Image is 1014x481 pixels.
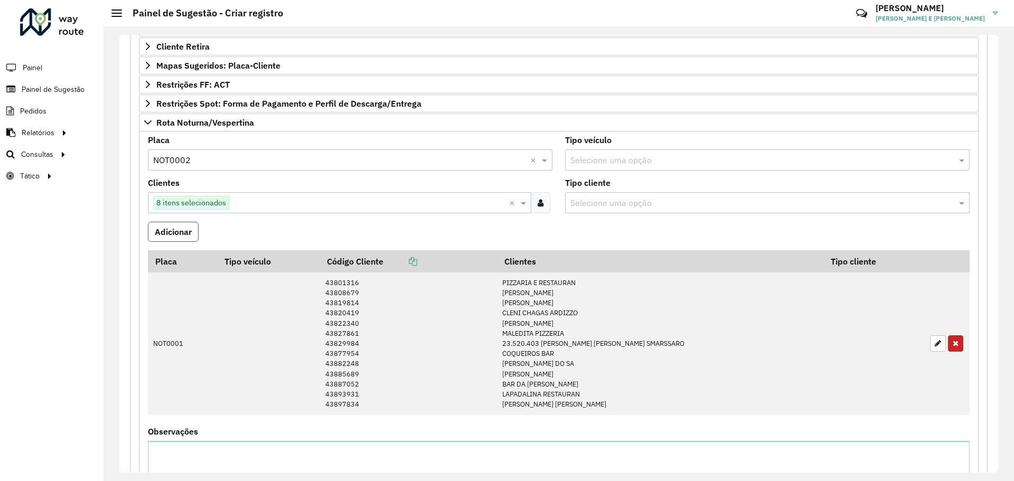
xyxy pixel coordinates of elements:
[217,250,320,272] th: Tipo veículo
[156,61,280,70] span: Mapas Sugeridos: Placa-Cliente
[156,80,230,89] span: Restrições FF: ACT
[530,154,539,166] span: Clear all
[21,149,53,160] span: Consultas
[156,42,210,51] span: Cliente Retira
[156,99,421,108] span: Restrições Spot: Forma de Pagamento e Perfil de Descarga/Entrega
[154,196,229,209] span: 8 itens selecionados
[20,106,46,117] span: Pedidos
[139,56,979,74] a: Mapas Sugeridos: Placa-Cliente
[148,250,217,272] th: Placa
[22,84,84,95] span: Painel de Sugestão
[320,250,497,272] th: Código Cliente
[509,196,518,209] span: Clear all
[565,176,611,189] label: Tipo cliente
[148,425,198,438] label: Observações
[122,7,283,19] h2: Painel de Sugestão - Criar registro
[320,272,497,415] td: 43801316 43808679 43819814 43820419 43822340 43827861 43829984 43877954 43882248 43885689 4388705...
[823,250,925,272] th: Tipo cliente
[156,118,254,127] span: Rota Noturna/Vespertina
[20,171,40,182] span: Tático
[497,272,823,415] td: PIZZARIA E RESTAURAN [PERSON_NAME] [PERSON_NAME] CLENI CHAGAS ARDIZZO [PERSON_NAME] MALEDITA PIZZ...
[148,176,180,189] label: Clientes
[876,14,985,23] span: [PERSON_NAME] E [PERSON_NAME]
[850,2,873,25] a: Contato Rápido
[876,3,985,13] h3: [PERSON_NAME]
[148,134,170,146] label: Placa
[22,127,54,138] span: Relatórios
[139,76,979,93] a: Restrições FF: ACT
[148,222,199,242] button: Adicionar
[139,95,979,112] a: Restrições Spot: Forma de Pagamento e Perfil de Descarga/Entrega
[565,134,612,146] label: Tipo veículo
[148,272,217,415] td: NOT0001
[383,256,417,267] a: Copiar
[23,62,42,73] span: Painel
[139,37,979,55] a: Cliente Retira
[139,114,979,131] a: Rota Noturna/Vespertina
[497,250,823,272] th: Clientes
